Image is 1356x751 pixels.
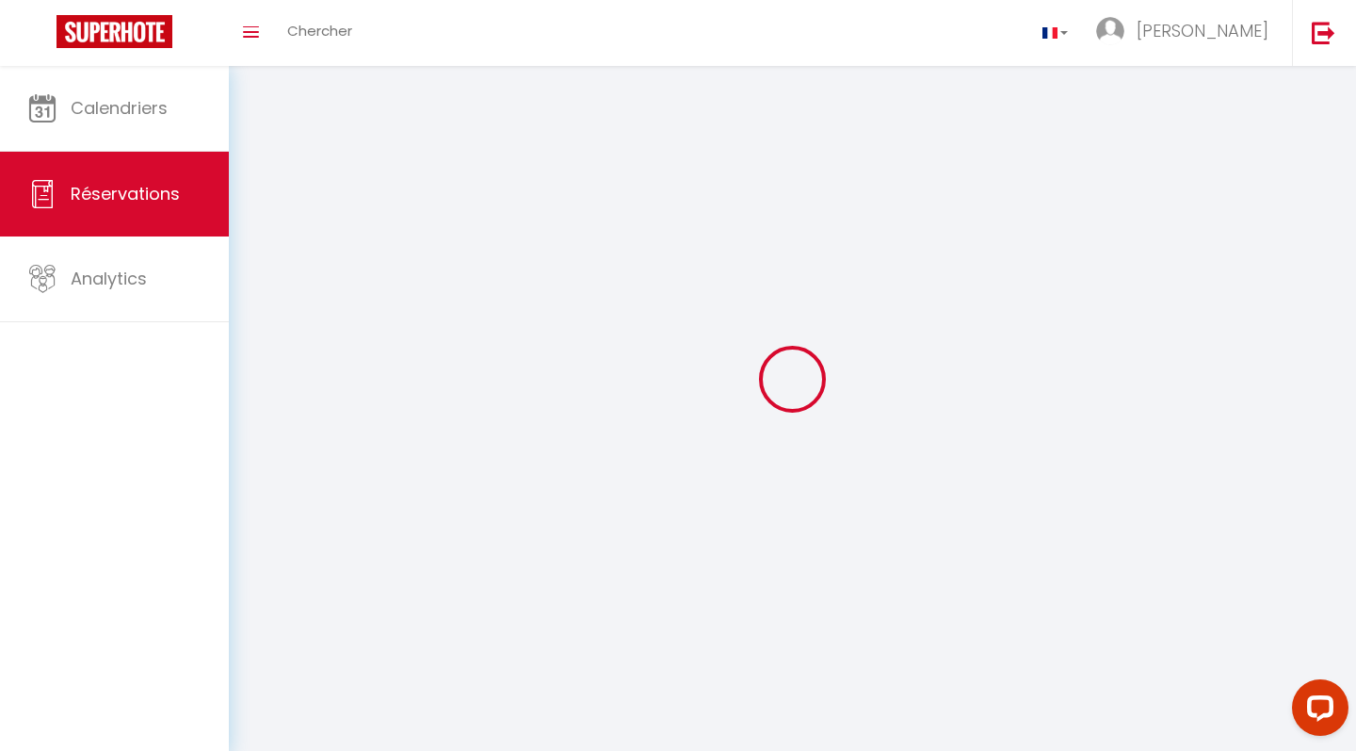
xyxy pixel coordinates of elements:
span: [PERSON_NAME] [1137,19,1268,42]
span: Réservations [71,182,180,205]
span: Calendriers [71,96,168,120]
iframe: LiveChat chat widget [1277,672,1356,751]
span: Analytics [71,267,147,290]
span: Chercher [287,21,352,41]
img: Super Booking [56,15,172,48]
img: logout [1312,21,1335,44]
img: ... [1096,17,1124,45]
